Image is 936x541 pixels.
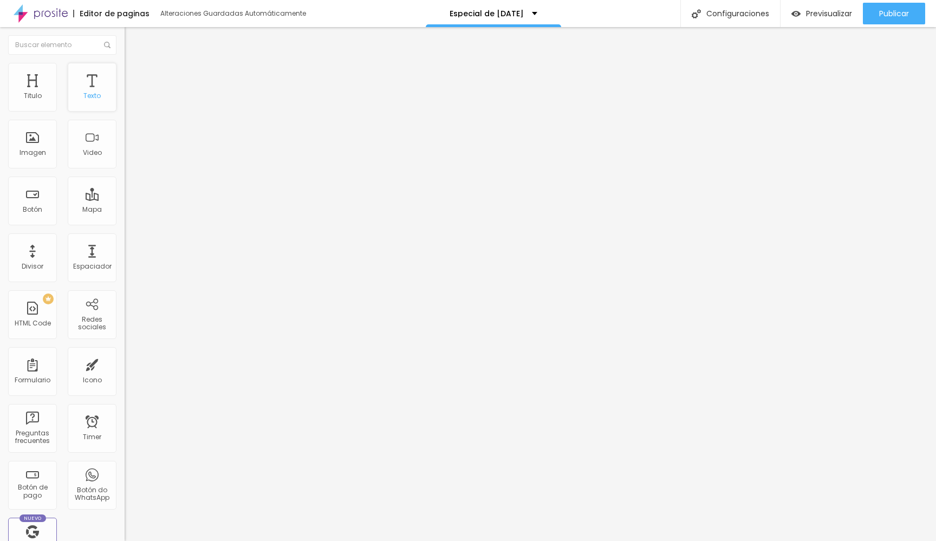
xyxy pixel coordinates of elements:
[19,514,46,522] div: Nuevo
[24,92,42,100] div: Titulo
[15,376,50,384] div: Formulario
[450,10,524,17] p: Especial de [DATE]
[863,3,925,24] button: Publicar
[11,429,54,445] div: Preguntas frecuentes
[70,316,113,331] div: Redes sociales
[83,92,101,100] div: Texto
[160,10,306,17] div: Alteraciones Guardadas Automáticamente
[781,3,863,24] button: Previsualizar
[73,10,149,17] div: Editor de paginas
[22,263,43,270] div: Divisor
[791,9,801,18] img: view-1.svg
[879,9,909,18] span: Publicar
[83,433,101,441] div: Timer
[692,9,701,18] img: Icone
[83,149,102,157] div: Video
[19,149,46,157] div: Imagen
[806,9,852,18] span: Previsualizar
[104,42,110,48] img: Icone
[11,484,54,499] div: Botón de pago
[70,486,113,502] div: Botón do WhatsApp
[8,35,116,55] input: Buscar elemento
[15,320,51,327] div: HTML Code
[83,376,102,384] div: Icono
[23,206,42,213] div: Botón
[73,263,112,270] div: Espaciador
[125,27,936,541] iframe: Editor
[82,206,102,213] div: Mapa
